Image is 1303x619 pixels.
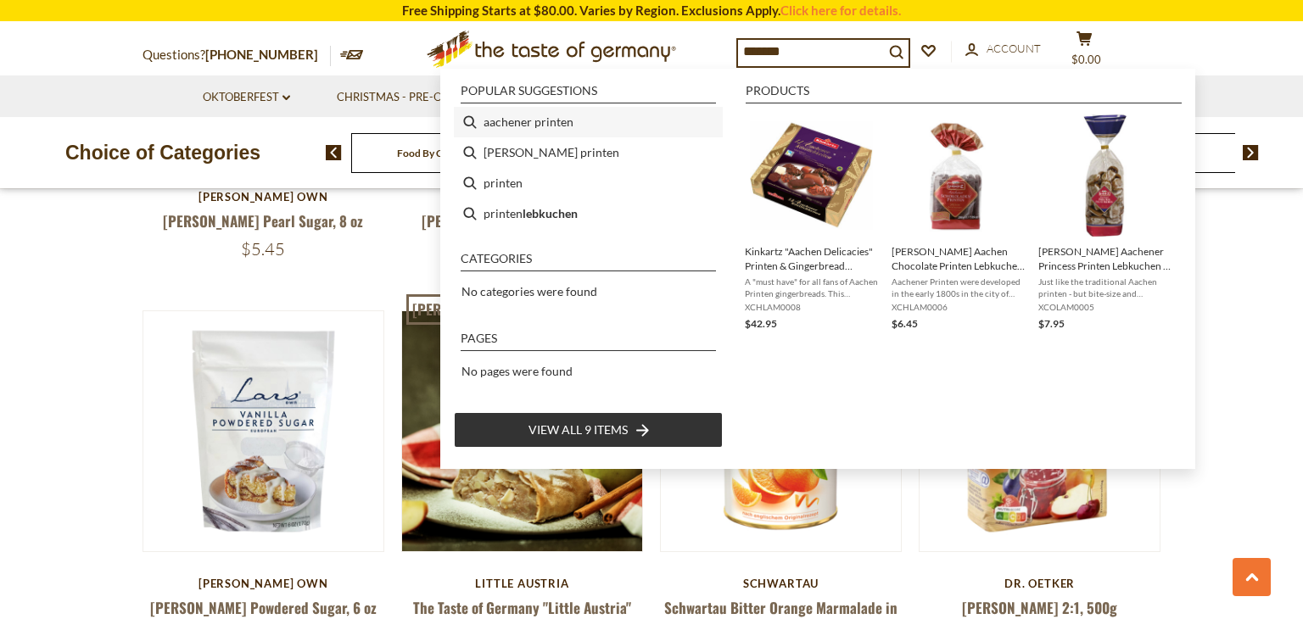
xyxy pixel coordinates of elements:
[885,107,1032,339] li: Lambertz Aachen Chocolate Printen Lebkuchen in Bag
[1243,145,1259,160] img: next arrow
[1038,317,1065,330] span: $7.95
[892,317,918,330] span: $6.45
[780,3,901,18] a: Click here for details.
[454,412,723,448] li: View all 9 items
[401,577,643,590] div: little austria
[461,332,716,351] li: Pages
[1032,107,1178,339] li: Lambertz Aachener Princess Printen Lebkuchen in Bag
[397,147,478,159] a: Food By Category
[965,40,1041,59] a: Account
[461,253,716,271] li: Categories
[660,577,902,590] div: Schwartau
[892,114,1025,332] a: Lambertz Aachen "Chocolate Printen "Lebkuchen in Bag[PERSON_NAME] Aachen Chocolate Printen Lebkuc...
[1038,276,1172,299] span: Just like the traditional Aachen printen - but bite-size and deliciously glazed! Aachener Printen...
[745,317,777,330] span: $42.95
[1038,244,1172,273] span: [PERSON_NAME] Aachener Princess Printen Lebkuchen in [GEOGRAPHIC_DATA]
[461,364,573,378] span: No pages were found
[454,107,723,137] li: aachener printen
[892,244,1025,273] span: [PERSON_NAME] Aachen Chocolate Printen Lebkuchen in [GEOGRAPHIC_DATA]
[203,88,290,107] a: Oktoberfest
[461,284,597,298] span: No categories were found
[745,301,878,313] span: XCHLAM0008
[143,577,384,590] div: [PERSON_NAME] Own
[1038,301,1172,313] span: XCOLAM0005
[454,168,723,198] li: printen
[326,145,342,160] img: previous arrow
[1083,114,1127,237] img: Lambertz Aachen Mini Princess Printen Lebkuchen in Bag
[205,47,318,62] a: [PHONE_NUMBER]
[143,311,383,551] img: Lars Vanilla Powdered Sugar, 6 oz
[402,311,642,551] img: The Taste of Germany "Little Austria" Apple Strudel, pack of 4
[454,137,723,168] li: lambertz printen
[1071,53,1101,66] span: $0.00
[406,294,898,325] a: [PERSON_NAME] "[PERSON_NAME]-Puefferchen" Apple Popover Dessert Mix 152g
[143,44,331,66] p: Questions?
[897,114,1020,237] img: Lambertz Aachen "Chocolate Printen "Lebkuchen in Bag
[241,238,285,259] span: $5.45
[745,276,878,299] span: A "must have" for all fans of Aachen Printen gingerbreads. This assortment contains Aachen lebkuc...
[461,85,716,103] li: Popular suggestions
[745,114,878,332] a: Kinkartz "Aachen Delicacies" Printen & Gingerbread Assortment in Gift Box, 17.6 ozA "must have" f...
[987,42,1041,55] span: Account
[1038,114,1172,332] a: Lambertz Aachen Mini Princess Printen Lebkuchen in Bag[PERSON_NAME] Aachener Princess Printen Leb...
[1059,31,1110,73] button: $0.00
[738,107,885,339] li: Kinkartz "Aachen Delicacies" Printen & Gingerbread Assortment in Gift Box, 17.6 oz
[422,210,622,231] a: [PERSON_NAME] Pearl Sugar, 8 oz
[150,597,377,618] a: [PERSON_NAME] Powdered Sugar, 6 oz
[454,198,723,229] li: printen lebkuchen
[163,210,363,231] a: [PERSON_NAME] Pearl Sugar, 8 oz
[892,276,1025,299] span: Aachener Printen were developed in the early 1800s in the city of [GEOGRAPHIC_DATA] ([GEOGRAPHIC_...
[337,88,482,107] a: Christmas - PRE-ORDER
[745,244,878,273] span: Kinkartz "Aachen Delicacies" Printen & Gingerbread Assortment in Gift Box, 17.6 oz
[892,301,1025,313] span: XCHLAM0006
[528,421,628,439] span: View all 9 items
[523,204,578,223] b: lebkuchen
[919,577,1160,590] div: Dr. Oetker
[440,69,1195,470] div: Instant Search Results
[401,190,643,204] div: [PERSON_NAME] Own
[962,597,1117,618] a: [PERSON_NAME] 2:1, 500g
[143,190,384,204] div: [PERSON_NAME] Own
[746,85,1182,103] li: Products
